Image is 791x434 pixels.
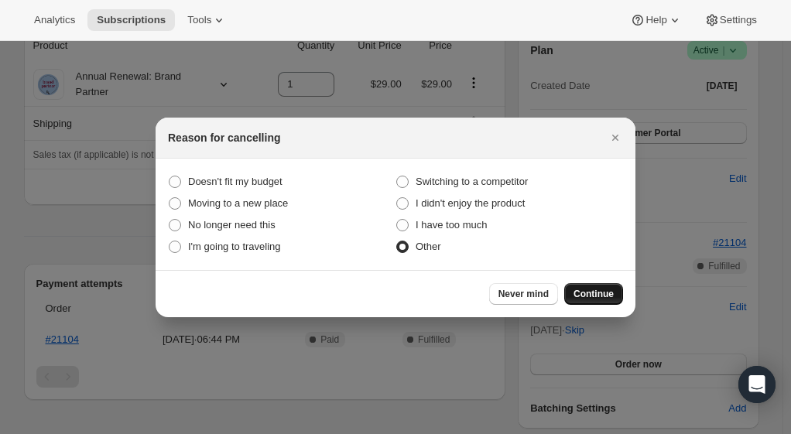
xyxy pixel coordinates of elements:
button: Tools [178,9,236,31]
button: Continue [564,283,623,305]
button: Never mind [489,283,558,305]
button: Analytics [25,9,84,31]
span: Doesn't fit my budget [188,176,282,187]
span: I'm going to traveling [188,241,281,252]
button: Help [621,9,691,31]
span: Help [645,14,666,26]
span: Settings [720,14,757,26]
span: Continue [574,288,614,300]
span: Subscriptions [97,14,166,26]
span: I didn't enjoy the product [416,197,525,209]
button: Settings [695,9,766,31]
button: Subscriptions [87,9,175,31]
span: Other [416,241,441,252]
button: Close [604,127,626,149]
span: I have too much [416,219,488,231]
span: Analytics [34,14,75,26]
span: Switching to a competitor [416,176,528,187]
div: Open Intercom Messenger [738,366,776,403]
span: No longer need this [188,219,276,231]
h2: Reason for cancelling [168,130,280,145]
span: Tools [187,14,211,26]
span: Never mind [498,288,549,300]
span: Moving to a new place [188,197,288,209]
